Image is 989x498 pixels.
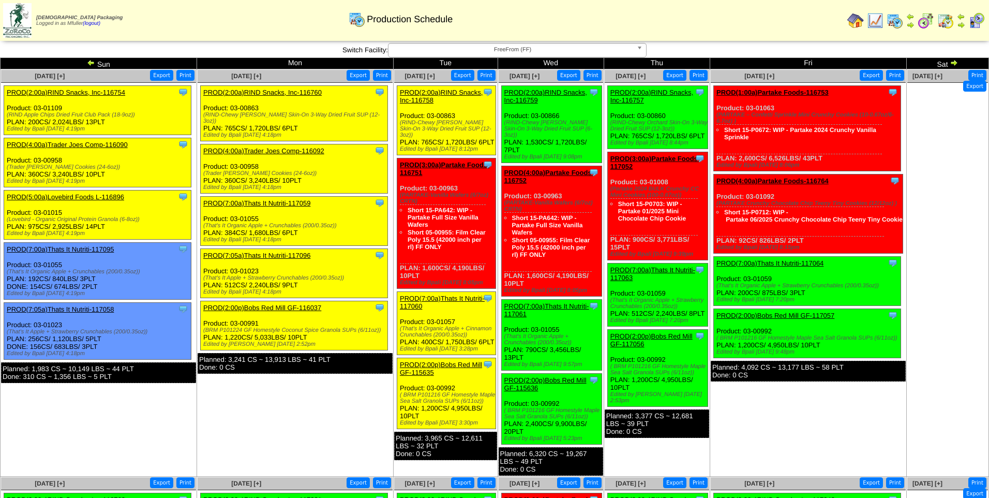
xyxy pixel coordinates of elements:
a: PROD(2:00p)Bobs Red Mill GF-117057 [716,312,834,319]
button: Export [557,477,580,488]
img: Tooltip [374,250,385,260]
img: Tooltip [483,359,493,370]
a: [DATE] [+] [35,72,65,80]
div: Product: 03-01055 PLAN: 384CS / 1,680LBS / 6PLT [201,197,388,246]
div: Product: 03-01015 PLAN: 975CS / 2,925LBS / 14PLT [4,191,191,240]
img: Tooltip [178,192,188,202]
img: Tooltip [374,145,385,156]
a: PROD(3:00a)Partake Foods-117052 [610,155,700,170]
img: Tooltip [178,304,188,314]
a: [DATE] [+] [231,72,261,80]
span: [DATE] [+] [405,480,435,487]
button: Export [663,70,686,81]
div: (That's It Organic Apple + Strawberry Crunchables (200/0.35oz)) [716,283,901,289]
img: arrowright.gif [957,21,965,29]
a: PROD(4:00a)Trader Joes Comp-116092 [203,147,324,155]
div: Edited by [PERSON_NAME] [DATE] 2:53pm [610,391,708,404]
img: Tooltip [178,139,188,150]
div: (That's It Organic Apple + Strawberry Crunchables (200/0.35oz)) [610,297,708,310]
img: Tooltip [374,198,385,208]
img: Tooltip [178,244,188,254]
div: Planned: 1,983 CS ~ 10,149 LBS ~ 44 PLT Done: 310 CS ~ 1,356 LBS ~ 5 PLT [1,362,196,383]
button: Print [583,70,602,81]
button: Print [886,477,904,488]
div: Product: 03-00866 PLAN: 1,530CS / 1,720LBS / 7PLT [501,86,602,163]
a: Short 15-P0672: WIP - Partake 2024 Crunchy Vanilla Sprinkle [724,126,876,141]
img: Tooltip [483,293,493,303]
div: (BRM P101224 GF Homestyle Coconut Spice Granola SUPs (6/11oz)) [203,327,387,333]
div: (That's It Apple + Strawberry Crunchables (200/0.35oz)) [203,275,387,281]
span: [DATE] [+] [510,72,540,80]
a: PROD(7:05a)Thats It Nutriti-117058 [7,305,114,313]
a: [DATE] [+] [616,72,646,80]
td: Sun [1,58,197,69]
img: Tooltip [589,87,599,97]
img: calendarblend.gif [918,12,934,29]
div: (PARTAKE-Vanilla Wafers (6/7oz) CRTN) [504,200,602,212]
img: arrowleft.gif [87,58,95,67]
a: PROD(4:00a)Partake Foods-116752 [504,169,594,184]
a: PROD(7:00a)Thats It Nutriti-117060 [400,295,485,310]
div: Product: 03-00863 PLAN: 765CS / 1,720LBS / 6PLT [201,86,388,141]
td: Sat [906,58,988,69]
div: Edited by Bpali [DATE] 8:05pm [504,287,602,294]
div: (PARTAKE – Confetti Sprinkle Mini Crunchy Cookies (10-0.67oz/6-6.7oz) ) [716,112,901,124]
div: Product: 03-01059 PLAN: 200CS / 875LBS / 3PLT [713,257,901,306]
img: Tooltip [589,375,599,385]
span: [DATE] [+] [912,72,942,80]
div: Edited by Bpali [DATE] 4:19pm [7,290,191,297]
img: Tooltip [695,331,705,341]
span: Logged in as Mfuller [36,15,123,26]
a: [DATE] [+] [35,480,65,487]
img: Tooltip [888,87,898,97]
div: Edited by Bpali [DATE] 4:19pm [7,230,191,237]
a: PROD(4:00a)Partake Foods-116764 [716,177,829,185]
div: ( BRM P101216 GF Homestyle Maple Sea Salt Granola SUPs (6/11oz)) [716,335,901,341]
div: (That's It Organic Apple + Crunchables (200/0.35oz)) [7,269,191,275]
img: Tooltip [589,167,599,178]
a: [DATE] [+] [912,480,942,487]
button: Print [690,70,708,81]
div: Product: 03-01092 PLAN: 92CS / 826LBS / 2PLT [713,174,903,254]
button: Print [176,70,194,81]
img: home.gif [847,12,864,29]
div: Planned: 3,241 CS ~ 13,913 LBS ~ 41 PLT Done: 0 CS [198,353,393,374]
a: PROD(7:00a)Thats It Nutriti-117059 [203,199,310,207]
div: (Trader [PERSON_NAME] Cookies (24-6oz)) [203,170,387,177]
div: Edited by Bpali [DATE] 5:23pm [504,435,602,442]
div: Edited by Bpali [DATE] 4:19pm [7,178,191,184]
a: Short 05-00955: Film Clear Poly 15.5 (42000 inch per rl) FF ONLY [512,237,590,258]
button: Print [968,70,986,81]
td: Wed [498,58,604,69]
div: Edited by Bpali [DATE] 3:28pm [400,346,496,352]
div: (RIND-Chewy Orchard Skin-On 3-Way Dried Fruit SUP (12-3oz)) [610,120,708,132]
span: [DATE] [+] [744,72,774,80]
span: [DATE] [+] [405,72,435,80]
div: Product: 03-01023 PLAN: 256CS / 1,120LBS / 5PLT DONE: 156CS / 683LBS / 3PLT [4,303,191,360]
td: Fri [710,58,906,69]
div: (That's It Organic Apple + Crunchables (200/0.35oz)) [504,333,602,346]
a: [DATE] [+] [616,480,646,487]
div: Product: 03-00958 PLAN: 360CS / 3,240LBS / 10PLT [4,138,191,187]
div: Product: 03-00991 PLAN: 1,220CS / 5,033LBS / 10PLT [201,301,388,350]
a: PROD(2:00p)Bobs Red Mill GF-116037 [203,304,321,312]
div: Edited by Bpali [DATE] 4:18pm [203,289,387,295]
div: Edited by Bpali [DATE] 7:20pm [610,317,708,324]
button: Export [663,477,686,488]
div: ( BRM P101216 GF Homestyle Maple Sea Salt Granola SUPs (6/11oz)) [610,363,708,376]
a: PROD(7:00a)Thats It Nutriti-117063 [610,266,695,282]
div: Product: 03-01023 PLAN: 512CS / 2,240LBS / 9PLT [201,249,388,298]
div: Product: 03-00958 PLAN: 360CS / 3,240LBS / 10PLT [201,144,388,194]
a: Short 15-PA642: WIP - Partake Full Size Vanilla Wafers [408,207,478,228]
img: Tooltip [374,302,385,313]
div: (PARTAKE-Vanilla Wafers (6/7oz) CRTN) [400,192,496,204]
div: Edited by Bpali [DATE] 8:06pm [716,162,901,168]
img: arrowleft.gif [957,12,965,21]
img: arrowleft.gif [906,12,915,21]
img: Tooltip [374,87,385,97]
a: PROD(2:00a)RIND Snacks, Inc-116758 [400,89,483,104]
a: PROD(2:00p)Bobs Red Mill GF-115635 [400,361,482,376]
a: PROD(2:00p)Bobs Red Mill GF-117056 [610,332,693,348]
